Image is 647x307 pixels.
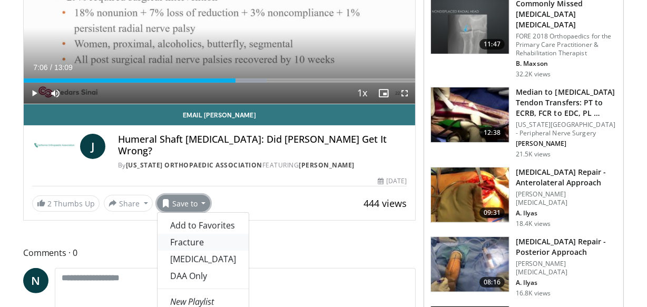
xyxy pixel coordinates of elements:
[170,220,235,231] span: Add to Favorites
[24,83,45,104] button: Play
[126,161,262,170] a: [US_STATE] Orthopaedic Association
[32,195,100,212] a: 2 Thumbs Up
[516,70,551,78] p: 32.2K views
[364,197,407,210] span: 444 views
[516,121,617,137] p: [US_STATE][GEOGRAPHIC_DATA] - Peripheral Nerve Surgery
[23,268,48,293] a: N
[479,127,505,138] span: 12:38
[158,234,249,251] a: Fracture
[516,167,617,188] h3: [MEDICAL_DATA] Repair - Anterolateral Approach
[157,195,211,212] button: Save to
[394,83,415,104] button: Fullscreen
[47,199,52,209] span: 2
[104,195,153,212] button: Share
[299,161,355,170] a: [PERSON_NAME]
[516,209,617,217] p: A. Ilyas
[431,237,509,292] img: 2d9d5c8a-c6e4-4c2d-a054-0024870ca918.150x105_q85_crop-smart_upscale.jpg
[33,63,47,72] span: 7:06
[516,236,617,258] h3: [MEDICAL_DATA] Repair - Posterior Approach
[54,63,73,72] span: 13:09
[479,39,505,49] span: 11:47
[516,220,551,228] p: 18.4K views
[158,268,249,284] a: DAA Only
[80,134,105,159] a: J
[479,207,505,218] span: 09:31
[516,279,617,287] p: A. Ilyas
[479,277,505,288] span: 08:16
[516,150,551,159] p: 21.5K views
[516,289,551,298] p: 16.8K views
[430,167,617,228] a: 09:31 [MEDICAL_DATA] Repair - Anterolateral Approach [PERSON_NAME] [MEDICAL_DATA] A. Ilyas 18.4K ...
[431,167,509,222] img: fd3b349a-9860-460e-a03a-0db36c4d1252.150x105_q85_crop-smart_upscale.jpg
[23,246,416,260] span: Comments 0
[158,251,249,268] a: [MEDICAL_DATA]
[118,161,407,170] div: By FEATURING
[516,140,617,148] p: [PERSON_NAME]
[352,83,373,104] button: Playback Rate
[32,134,76,159] img: California Orthopaedic Association
[24,78,415,83] div: Progress Bar
[158,217,249,234] a: Add to Favorites
[516,87,617,118] h3: Median to [MEDICAL_DATA] Tendon Transfers: PT to ECRB, FCR to EDC, PL …
[516,190,617,207] p: [PERSON_NAME] [MEDICAL_DATA]
[373,83,394,104] button: Enable picture-in-picture mode
[24,104,415,125] a: Email [PERSON_NAME]
[516,60,617,68] p: B. Maxson
[431,87,509,142] img: 304908_0001_1.png.150x105_q85_crop-smart_upscale.jpg
[516,260,617,276] p: [PERSON_NAME] [MEDICAL_DATA]
[430,236,617,298] a: 08:16 [MEDICAL_DATA] Repair - Posterior Approach [PERSON_NAME] [MEDICAL_DATA] A. Ilyas 16.8K views
[45,83,66,104] button: Mute
[430,87,617,159] a: 12:38 Median to [MEDICAL_DATA] Tendon Transfers: PT to ECRB, FCR to EDC, PL … [US_STATE][GEOGRAPH...
[118,134,407,156] h4: Humeral Shaft [MEDICAL_DATA]: Did [PERSON_NAME] Get It Wrong?
[516,32,617,57] p: FORE 2018 Orthopaedics for the Primary Care Practitioner & Rehabilitation Therapist
[50,63,52,72] span: /
[378,176,407,186] div: [DATE]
